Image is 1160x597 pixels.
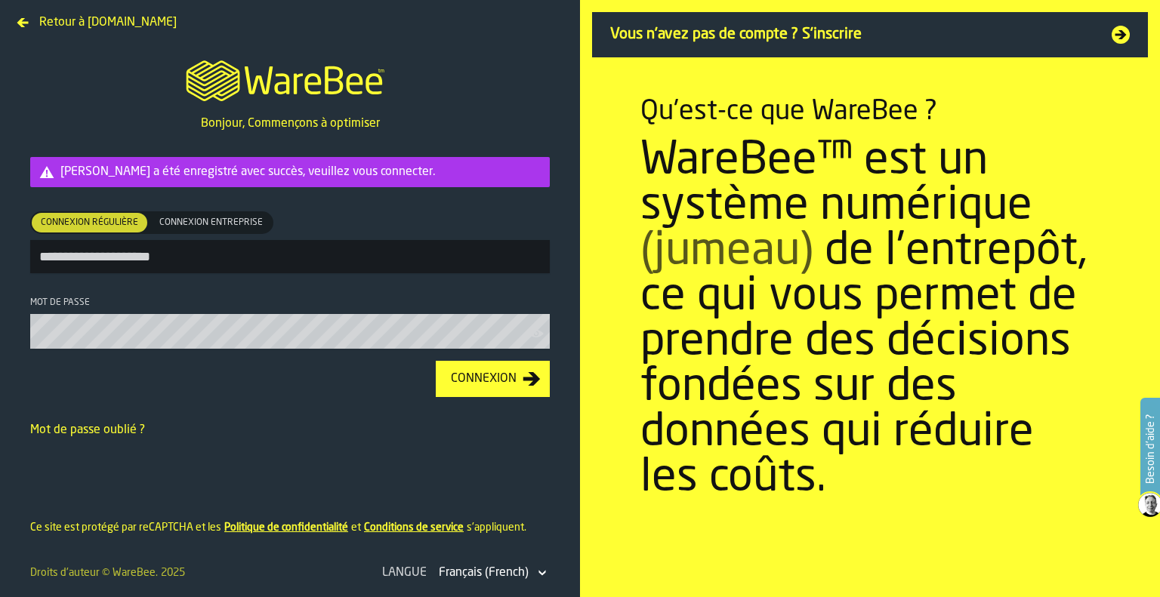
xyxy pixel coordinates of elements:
[12,12,183,24] a: Retour à [DOMAIN_NAME]
[592,12,1148,57] a: Vous n'avez pas de compte ? S'inscrire
[60,163,544,181] div: [PERSON_NAME] a été enregistré avec succès, veuillez vous connecter.
[150,213,272,232] div: thumb
[30,240,550,273] input: button-toolbar-[object Object]
[149,211,273,234] label: button-switch-multi-Connexion entreprise
[30,297,550,308] div: Mot de passe
[1142,399,1158,499] label: Besoin d'aide ?
[379,561,550,585] div: LangueDropdownMenuValue-fr-FR
[224,522,348,533] a: Politique de confidentialité
[30,211,149,234] label: button-switch-multi-Connexion régulière
[436,361,550,397] button: button-Connexion
[172,42,407,115] a: logo-header
[113,568,158,578] a: WareBee.
[445,370,523,388] div: Connexion
[30,424,145,436] a: Mot de passe oublié ?
[379,564,430,582] div: Langue
[364,522,464,533] a: Conditions de service
[32,213,147,232] div: thumb
[39,14,177,32] span: Retour à [DOMAIN_NAME]
[610,24,1094,45] span: Vous n'avez pas de compte ? S'inscrire
[35,216,144,229] span: Connexion régulière
[529,326,547,341] button: button-toolbar-Mot de passe
[30,314,550,349] input: button-toolbar-Mot de passe
[640,139,1100,501] div: WareBee™ est un système numérique de l'entrepôt, ce qui vous permet de prendre des décisions fond...
[30,157,550,187] div: alert-Léa Ducceschi a été enregistré avec succès, veuillez vous connecter.
[640,97,937,127] div: Qu'est-ce que WareBee ?
[161,568,185,578] span: 2025
[201,115,380,133] p: Bonjour, Commençons à optimiser
[30,211,550,273] label: button-toolbar-[object Object]
[439,564,529,582] div: DropdownMenuValue-fr-FR
[30,568,110,578] span: Droits d'auteur ©
[30,297,550,349] label: button-toolbar-Mot de passe
[153,216,269,229] span: Connexion entreprise
[640,229,813,275] span: (jumeau)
